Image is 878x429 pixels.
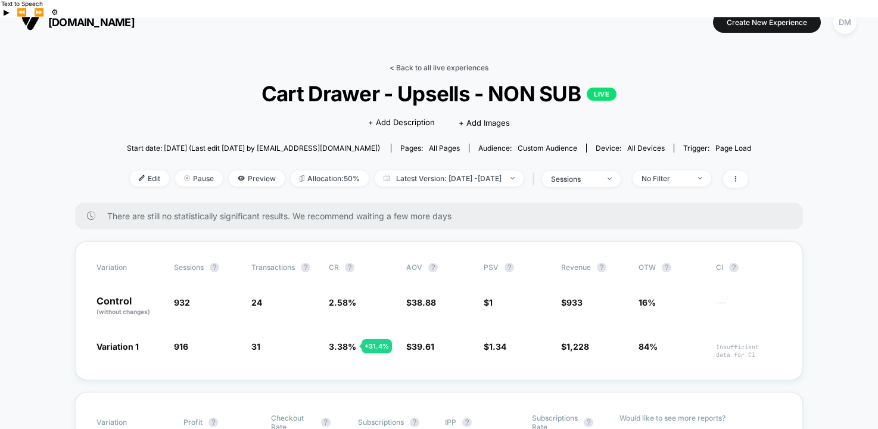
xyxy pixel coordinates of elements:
[107,211,779,221] span: There are still no statistically significant results. We recommend waiting a few more days
[445,418,456,427] span: IPP
[130,170,169,186] span: Edit
[412,297,436,307] span: 38.88
[321,418,331,427] button: ?
[505,263,514,272] button: ?
[662,263,671,272] button: ?
[406,263,422,272] span: AOV
[174,263,204,272] span: Sessions
[48,16,135,29] span: [DOMAIN_NAME]
[96,296,162,316] p: Control
[716,343,782,359] span: Insufficient data for CI
[174,341,188,352] span: 916
[127,144,380,153] span: Start date: [DATE] (Last edit [DATE] by [EMAIL_ADDRESS][DOMAIN_NAME])
[713,12,821,33] button: Create New Experience
[329,297,356,307] span: 2.58 %
[833,11,857,34] div: DM
[698,177,702,179] img: end
[384,175,390,181] img: calendar
[489,297,493,307] span: 1
[639,297,656,307] span: 16%
[400,144,460,153] div: Pages:
[406,297,436,307] span: $
[208,418,218,427] button: ?
[300,175,304,182] img: rebalance
[368,117,435,129] span: + Add Description
[530,170,542,188] span: |
[510,177,515,179] img: end
[566,297,583,307] span: 933
[229,170,285,186] span: Preview
[489,341,506,352] span: 1.34
[518,144,577,153] span: Custom Audience
[484,341,506,352] span: $
[412,341,434,352] span: 39.61
[561,341,589,352] span: $
[329,263,339,272] span: CR
[597,263,606,272] button: ?
[566,341,589,352] span: 1,228
[729,263,739,272] button: ?
[291,170,369,186] span: Allocation: 50%
[358,418,404,427] span: Subscriptions
[96,341,139,352] span: Variation 1
[484,263,499,272] span: PSV
[587,88,617,101] p: LIVE
[301,263,310,272] button: ?
[345,263,354,272] button: ?
[462,418,472,427] button: ?
[608,178,612,180] img: end
[184,175,190,181] img: end
[18,13,138,32] button: [DOMAIN_NAME]
[251,263,295,272] span: Transactions
[48,7,62,17] button: Settings
[478,144,577,153] div: Audience:
[551,175,599,184] div: sessions
[584,418,593,427] button: ?
[627,144,665,153] span: all devices
[406,341,434,352] span: $
[139,175,145,181] img: edit
[642,174,689,183] div: No Filter
[484,297,493,307] span: $
[716,299,782,316] span: ---
[683,144,751,153] div: Trigger:
[459,118,510,128] span: + Add Images
[586,144,674,153] span: Device:
[251,297,262,307] span: 24
[639,263,704,272] span: OTW
[183,418,203,427] span: Profit
[410,418,419,427] button: ?
[639,341,658,352] span: 84%
[561,263,591,272] span: Revenue
[428,263,438,272] button: ?
[210,263,219,272] button: ?
[175,170,223,186] span: Pause
[619,414,782,422] p: Would like to see more reports?
[561,297,583,307] span: $
[96,263,162,272] span: Variation
[174,297,190,307] span: 932
[251,341,260,352] span: 31
[13,7,30,17] button: Previous
[362,339,392,353] div: + 31.4 %
[390,63,488,72] a: < Back to all live experiences
[30,7,48,17] button: Forward
[375,170,524,186] span: Latest Version: [DATE] - [DATE]
[21,13,39,31] img: Visually logo
[96,308,150,315] span: (without changes)
[429,144,460,153] span: all pages
[716,263,782,272] span: CI
[329,341,356,352] span: 3.38 %
[830,10,860,35] button: DM
[715,144,751,153] span: Page Load
[158,81,720,106] span: Cart Drawer - Upsells - NON SUB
